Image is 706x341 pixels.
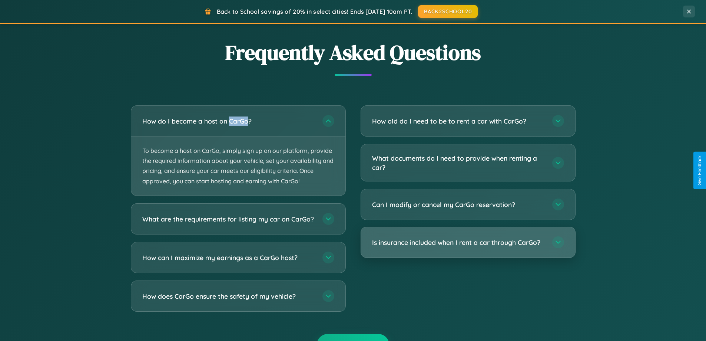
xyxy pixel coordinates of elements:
[142,291,315,301] h3: How does CarGo ensure the safety of my vehicle?
[131,137,345,196] p: To become a host on CarGo, simply sign up on our platform, provide the required information about...
[372,238,545,247] h3: Is insurance included when I rent a car through CarGo?
[372,154,545,172] h3: What documents do I need to provide when renting a car?
[142,253,315,262] h3: How can I maximize my earnings as a CarGo host?
[142,117,315,126] h3: How do I become a host on CarGo?
[142,214,315,223] h3: What are the requirements for listing my car on CarGo?
[372,117,545,126] h3: How old do I need to be to rent a car with CarGo?
[697,155,702,186] div: Give Feedback
[131,38,576,67] h2: Frequently Asked Questions
[372,200,545,209] h3: Can I modify or cancel my CarGo reservation?
[217,8,412,15] span: Back to School savings of 20% in select cities! Ends [DATE] 10am PT.
[418,5,478,18] button: BACK2SCHOOL20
